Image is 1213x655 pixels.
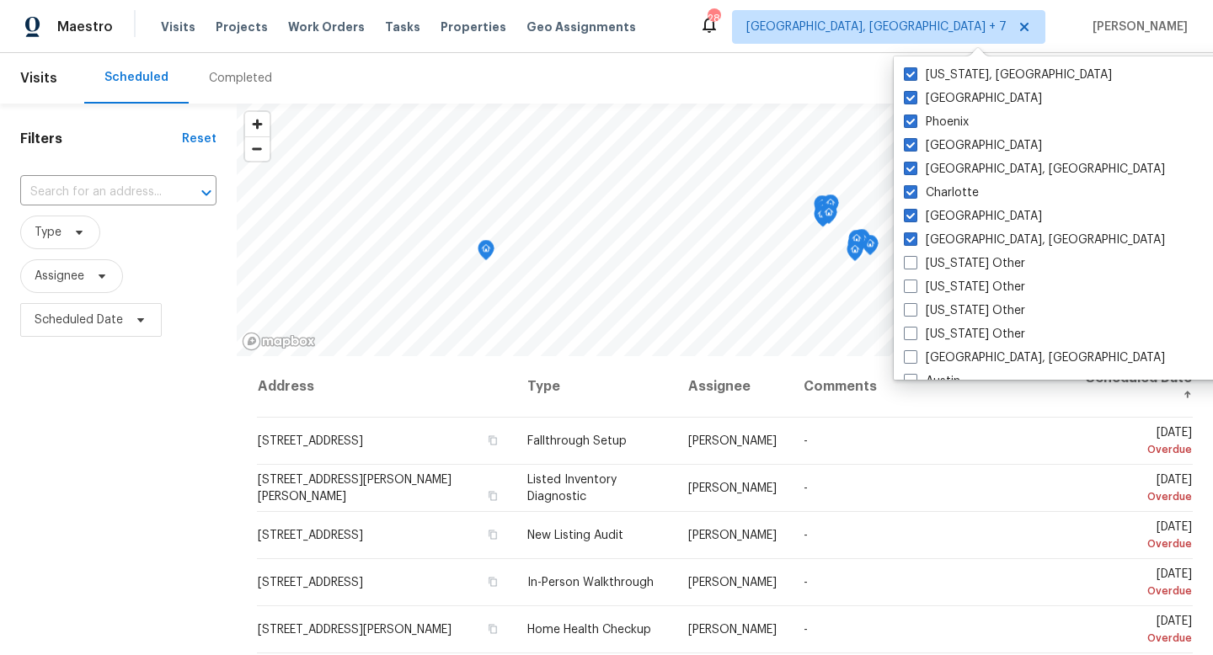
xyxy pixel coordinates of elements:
div: Completed [209,70,272,87]
label: [GEOGRAPHIC_DATA], [GEOGRAPHIC_DATA] [904,349,1165,366]
span: - [804,435,808,447]
div: Overdue [1084,630,1192,647]
div: Map marker [814,195,831,221]
label: [GEOGRAPHIC_DATA], [GEOGRAPHIC_DATA] [904,232,1165,248]
span: [GEOGRAPHIC_DATA], [GEOGRAPHIC_DATA] + 7 [746,19,1007,35]
span: Maestro [57,19,113,35]
span: [DATE] [1084,615,1192,647]
div: Map marker [820,204,837,230]
span: Assignee [35,268,84,285]
button: Copy Address [485,433,500,448]
div: Reset [182,130,216,147]
button: Copy Address [485,527,500,542]
div: 288 [708,10,719,27]
span: - [804,577,808,588]
h1: Filters [20,130,182,147]
span: [STREET_ADDRESS] [258,577,363,588]
span: - [804,624,808,636]
button: Zoom out [245,136,270,161]
label: [GEOGRAPHIC_DATA] [904,137,1042,154]
span: - [804,482,808,494]
input: Search for an address... [20,179,169,205]
div: Overdue [1084,441,1192,458]
span: [PERSON_NAME] [1086,19,1188,35]
canvas: Map [237,104,1184,356]
div: Map marker [862,235,879,261]
label: [GEOGRAPHIC_DATA], [GEOGRAPHIC_DATA] [904,161,1165,178]
div: Map marker [822,194,839,221]
span: Visits [20,60,57,97]
span: Visits [161,19,195,35]
button: Open [195,181,218,205]
button: Copy Address [485,488,500,503]
span: [PERSON_NAME] [688,624,777,636]
button: Copy Address [485,621,500,636]
div: Overdue [1084,583,1192,599]
label: Phoenix [904,114,969,130]
span: [STREET_ADDRESS] [258,530,363,541]
span: Home Health Checkup [527,624,651,636]
label: [US_STATE] Other [904,279,1025,296]
span: [DATE] [1084,427,1192,458]
label: [US_STATE], [GEOGRAPHIC_DATA] [904,67,1112,83]
span: Listed Inventory Diagnostic [527,474,617,503]
th: Type [514,356,675,418]
div: Map marker [815,200,831,226]
span: Projects [216,19,268,35]
span: Zoom out [245,137,270,161]
span: Properties [441,19,506,35]
div: Scheduled [104,69,168,86]
span: Scheduled Date [35,312,123,328]
label: Austin [904,373,960,390]
label: [GEOGRAPHIC_DATA] [904,90,1042,107]
div: Map marker [847,235,864,261]
label: [US_STATE] Other [904,302,1025,319]
span: Fallthrough Setup [527,435,627,447]
span: [PERSON_NAME] [688,530,777,541]
div: Map marker [814,205,831,232]
span: New Listing Audit [527,530,623,541]
span: - [804,530,808,541]
th: Comments [790,356,1071,418]
span: [DATE] [1084,474,1192,505]
span: [PERSON_NAME] [688,577,777,588]
span: [DATE] [1084,521,1192,552]
label: [GEOGRAPHIC_DATA] [904,208,1042,225]
span: [STREET_ADDRESS] [258,435,363,447]
th: Address [257,356,514,418]
div: Overdue [1084,488,1192,505]
div: Overdue [1084,535,1192,552]
div: Map marker [853,229,870,255]
span: [DATE] [1084,568,1192,599]
span: Tasks [385,21,420,33]
span: Geo Assignments [526,19,636,35]
th: Scheduled Date ↑ [1071,356,1193,418]
button: Zoom in [245,112,270,136]
div: Map marker [848,230,865,256]
th: Assignee [675,356,790,418]
label: [US_STATE] Other [904,326,1025,343]
span: [STREET_ADDRESS][PERSON_NAME][PERSON_NAME] [258,474,452,503]
label: [US_STATE] Other [904,255,1025,272]
span: In-Person Walkthrough [527,577,654,588]
span: [STREET_ADDRESS][PERSON_NAME] [258,624,452,636]
div: Map marker [847,241,863,267]
span: [PERSON_NAME] [688,482,777,494]
div: Map marker [478,240,494,266]
button: Copy Address [485,574,500,589]
a: Mapbox homepage [242,332,316,351]
span: Type [35,224,61,241]
span: Work Orders [288,19,365,35]
label: Charlotte [904,184,979,201]
span: [PERSON_NAME] [688,435,777,447]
